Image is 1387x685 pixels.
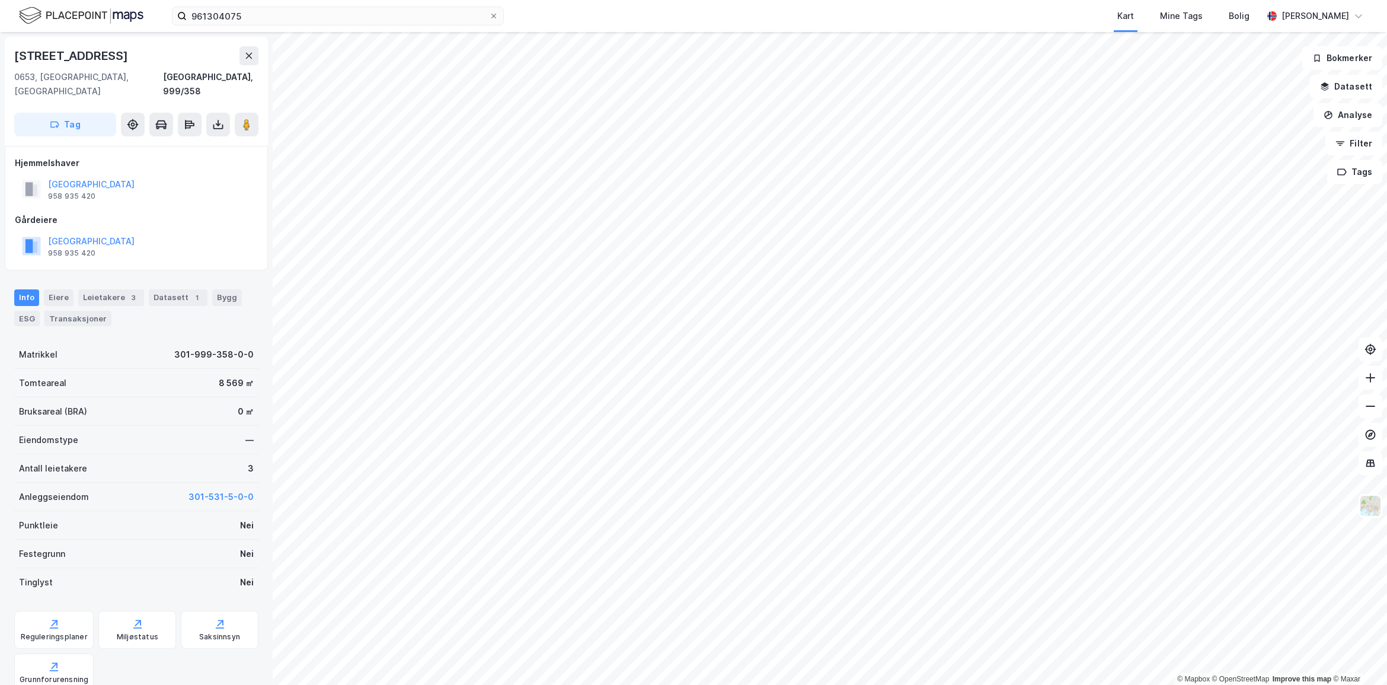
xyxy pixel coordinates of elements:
[44,289,73,306] div: Eiere
[19,461,87,476] div: Antall leietakere
[19,433,78,447] div: Eiendomstype
[1310,75,1382,98] button: Datasett
[44,311,111,326] div: Transaksjoner
[1314,103,1382,127] button: Analyse
[199,632,240,642] div: Saksinnsyn
[14,70,163,98] div: 0653, [GEOGRAPHIC_DATA], [GEOGRAPHIC_DATA]
[1359,495,1382,517] img: Z
[1160,9,1203,23] div: Mine Tags
[1273,675,1331,683] a: Improve this map
[1325,132,1382,155] button: Filter
[238,404,254,419] div: 0 ㎡
[20,675,88,684] div: Grunnforurensning
[240,547,254,561] div: Nei
[1177,675,1210,683] a: Mapbox
[14,311,40,326] div: ESG
[19,5,143,26] img: logo.f888ab2527a4732fd821a326f86c7f29.svg
[248,461,254,476] div: 3
[127,292,139,304] div: 3
[21,632,88,642] div: Reguleringsplaner
[14,289,39,306] div: Info
[1229,9,1249,23] div: Bolig
[1328,628,1387,685] div: Kontrollprogram for chat
[48,248,95,258] div: 958 935 420
[1281,9,1349,23] div: [PERSON_NAME]
[19,547,65,561] div: Festegrunn
[1212,675,1270,683] a: OpenStreetMap
[78,289,144,306] div: Leietakere
[15,156,258,170] div: Hjemmelshaver
[174,348,254,362] div: 301-999-358-0-0
[19,518,58,533] div: Punktleie
[19,490,89,504] div: Anleggseiendom
[163,70,258,98] div: [GEOGRAPHIC_DATA], 999/358
[188,490,254,504] button: 301-531-5-0-0
[191,292,203,304] div: 1
[14,113,116,136] button: Tag
[187,7,489,25] input: Søk på adresse, matrikkel, gårdeiere, leietakere eller personer
[1327,160,1382,184] button: Tags
[240,518,254,533] div: Nei
[149,289,207,306] div: Datasett
[15,213,258,227] div: Gårdeiere
[14,46,130,65] div: [STREET_ADDRESS]
[19,376,66,390] div: Tomteareal
[1117,9,1134,23] div: Kart
[19,348,57,362] div: Matrikkel
[1302,46,1382,70] button: Bokmerker
[219,376,254,390] div: 8 569 ㎡
[212,289,242,306] div: Bygg
[117,632,158,642] div: Miljøstatus
[1328,628,1387,685] iframe: Chat Widget
[19,575,53,590] div: Tinglyst
[48,192,95,201] div: 958 935 420
[19,404,87,419] div: Bruksareal (BRA)
[245,433,254,447] div: —
[240,575,254,590] div: Nei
